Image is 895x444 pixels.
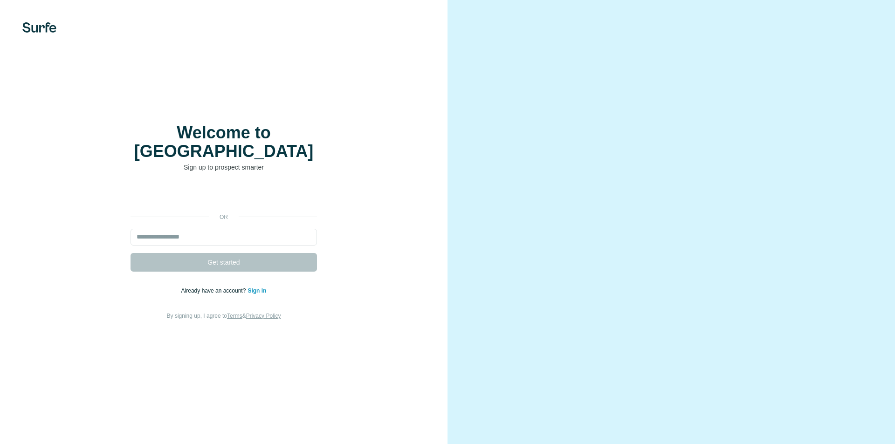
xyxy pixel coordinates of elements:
a: Terms [227,313,242,319]
h1: Welcome to [GEOGRAPHIC_DATA] [131,123,317,161]
span: By signing up, I agree to & [167,313,281,319]
iframe: Sign in with Google Button [126,186,322,206]
img: Surfe's logo [22,22,56,33]
span: Already have an account? [181,287,248,294]
a: Privacy Policy [246,313,281,319]
p: or [209,213,239,221]
a: Sign in [248,287,266,294]
p: Sign up to prospect smarter [131,163,317,172]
